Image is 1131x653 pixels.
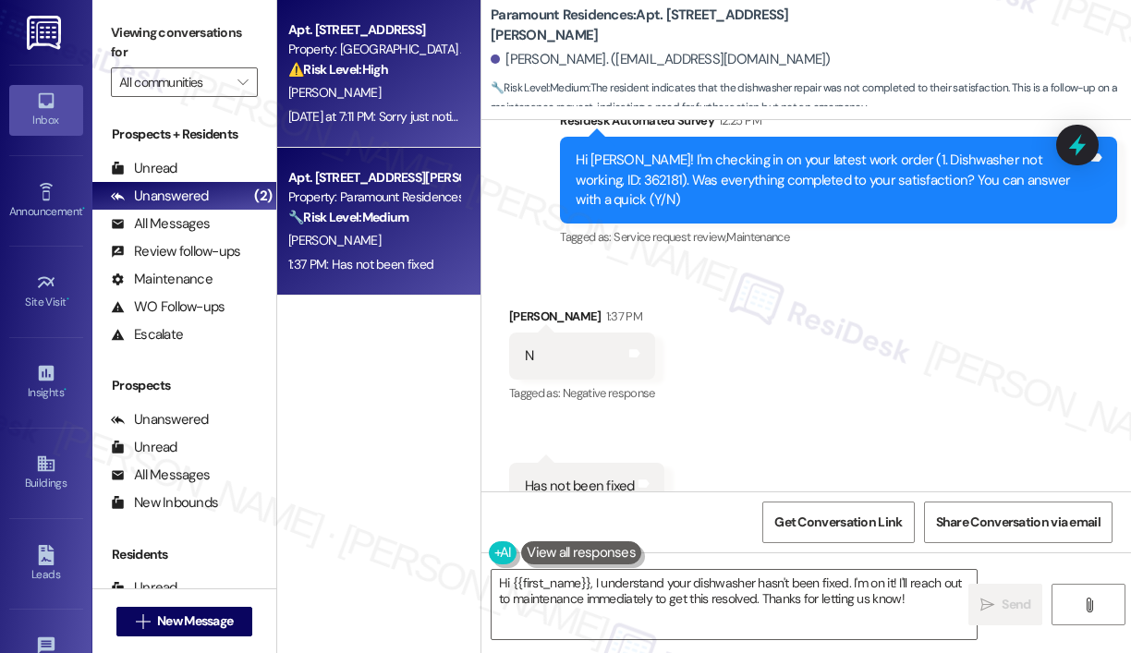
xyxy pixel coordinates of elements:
[116,607,253,636] button: New Message
[288,20,459,40] div: Apt. [STREET_ADDRESS]
[492,570,977,639] textarea: Hi {{first_name}}, I understand your dishwasher hasn't been fixed. I'm on it! I'll reach out to m...
[9,267,83,317] a: Site Visit •
[288,187,459,207] div: Property: Paramount Residences
[82,202,85,215] span: •
[560,224,1117,250] div: Tagged as:
[968,584,1042,625] button: Send
[774,513,902,532] span: Get Conversation Link
[726,229,789,245] span: Maintenance
[111,242,240,261] div: Review follow-ups
[9,448,83,498] a: Buildings
[64,383,67,396] span: •
[9,539,83,589] a: Leads
[1002,595,1030,614] span: Send
[111,214,210,234] div: All Messages
[924,502,1113,543] button: Share Conversation via email
[237,75,248,90] i: 
[525,346,533,366] div: N
[288,61,388,78] strong: ⚠️ Risk Level: High
[111,578,177,598] div: Unread
[119,67,228,97] input: All communities
[111,297,225,317] div: WO Follow-ups
[560,111,1117,137] div: Residesk Automated Survey
[1082,598,1096,612] i: 
[111,410,209,429] div: Unanswered
[92,125,276,144] div: Prospects + Residents
[288,108,605,125] div: [DATE] at 7:11 PM: Sorry just noticed this message never sent
[9,85,83,135] a: Inbox
[111,493,218,513] div: New Inbounds
[980,598,994,612] i: 
[563,385,655,401] span: Negative response
[92,376,276,395] div: Prospects
[614,229,726,245] span: Service request review ,
[249,182,276,211] div: (2)
[136,614,150,629] i: 
[157,611,233,631] span: New Message
[111,187,209,206] div: Unanswered
[288,209,408,225] strong: 🔧 Risk Level: Medium
[111,438,177,457] div: Unread
[288,84,381,101] span: [PERSON_NAME]
[491,6,860,45] b: Paramount Residences: Apt. [STREET_ADDRESS][PERSON_NAME]
[491,79,1131,118] span: : The resident indicates that the dishwasher repair was not completed to their satisfaction. This...
[67,293,69,306] span: •
[288,40,459,59] div: Property: [GEOGRAPHIC_DATA] Apartments
[111,466,210,485] div: All Messages
[111,325,183,345] div: Escalate
[525,477,635,496] div: Has not been fixed
[111,159,177,178] div: Unread
[288,168,459,187] div: Apt. [STREET_ADDRESS][PERSON_NAME]
[762,502,914,543] button: Get Conversation Link
[288,256,433,272] div: 1:37 PM: Has not been fixed
[111,18,258,67] label: Viewing conversations for
[936,513,1101,532] span: Share Conversation via email
[111,270,213,289] div: Maintenance
[491,80,589,95] strong: 🔧 Risk Level: Medium
[9,357,83,407] a: Insights •
[491,50,831,69] div: [PERSON_NAME]. ([EMAIL_ADDRESS][DOMAIN_NAME])
[288,232,381,248] span: [PERSON_NAME]
[27,16,65,50] img: ResiDesk Logo
[509,380,655,406] div: Tagged as:
[602,307,642,326] div: 1:37 PM
[509,307,655,333] div: [PERSON_NAME]
[714,111,761,130] div: 12:25 PM
[576,151,1088,210] div: Hi [PERSON_NAME]! I'm checking in on your latest work order (1. Dishwasher not working, ID: 36218...
[92,545,276,564] div: Residents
